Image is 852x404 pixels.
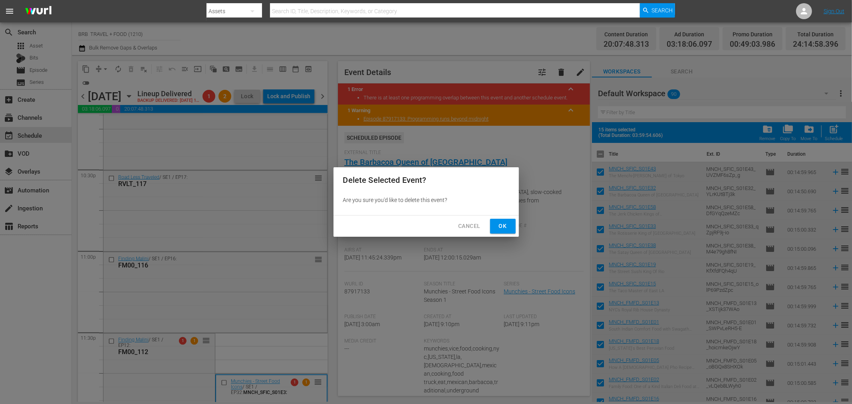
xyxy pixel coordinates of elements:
h2: Delete Selected Event? [343,174,509,186]
a: Sign Out [824,8,844,14]
button: Ok [490,219,516,234]
span: menu [5,6,14,16]
div: Are you sure you'd like to delete this event? [334,193,519,207]
button: Cancel [452,219,487,234]
span: Cancel [458,221,480,231]
span: Ok [497,221,509,231]
img: ans4CAIJ8jUAAAAAAAAAAAAAAAAAAAAAAAAgQb4GAAAAAAAAAAAAAAAAAAAAAAAAJMjXAAAAAAAAAAAAAAAAAAAAAAAAgAT5G... [19,2,58,21]
span: Search [652,3,673,18]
